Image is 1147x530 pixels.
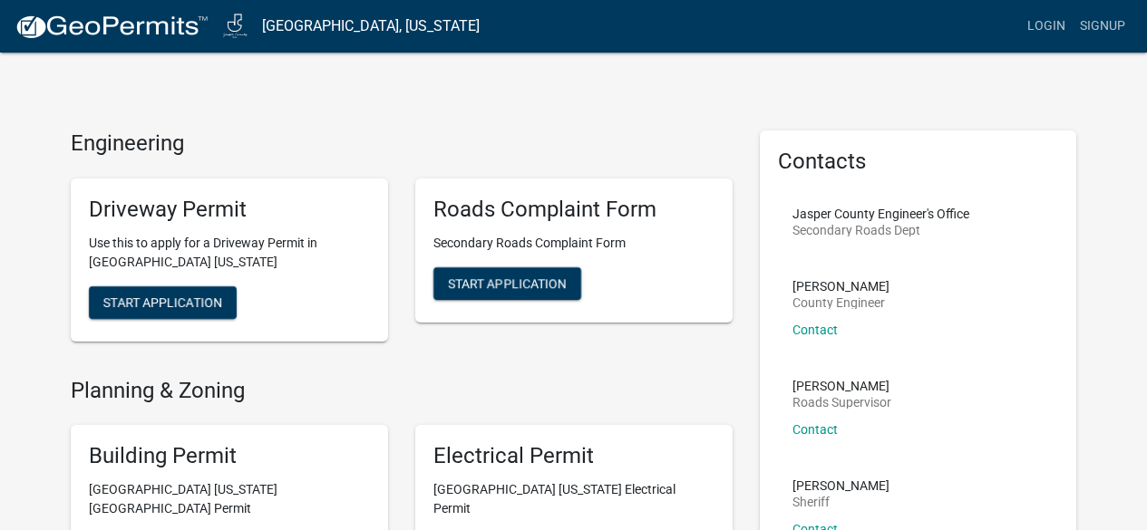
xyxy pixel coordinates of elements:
p: County Engineer [792,296,889,309]
button: Start Application [433,267,581,300]
span: Start Application [448,275,567,290]
p: Jasper County Engineer's Office [792,207,969,220]
button: Start Application [89,286,237,319]
a: Login [1020,9,1073,43]
span: Start Application [103,294,222,309]
h5: Building Permit [89,443,370,469]
p: Secondary Roads Dept [792,224,969,236]
h5: Electrical Permit [433,443,714,469]
h4: Engineering [71,130,733,157]
p: Use this to apply for a Driveway Permit in [GEOGRAPHIC_DATA] [US_STATE] [89,234,370,272]
h5: Contacts [778,149,1059,175]
p: [PERSON_NAME] [792,479,889,492]
p: Sheriff [792,496,889,508]
p: Secondary Roads Complaint Form [433,234,714,253]
a: Contact [792,323,838,337]
a: Contact [792,422,838,437]
p: [PERSON_NAME] [792,280,889,293]
img: Jasper County, Iowa [223,14,248,38]
p: [GEOGRAPHIC_DATA] [US_STATE][GEOGRAPHIC_DATA] Permit [89,480,370,518]
p: [GEOGRAPHIC_DATA] [US_STATE] Electrical Permit [433,480,714,518]
h4: Planning & Zoning [71,378,733,404]
p: [PERSON_NAME] [792,380,891,392]
p: Roads Supervisor [792,396,891,409]
a: [GEOGRAPHIC_DATA], [US_STATE] [262,11,480,42]
a: Signup [1073,9,1132,43]
h5: Roads Complaint Form [433,197,714,223]
h5: Driveway Permit [89,197,370,223]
